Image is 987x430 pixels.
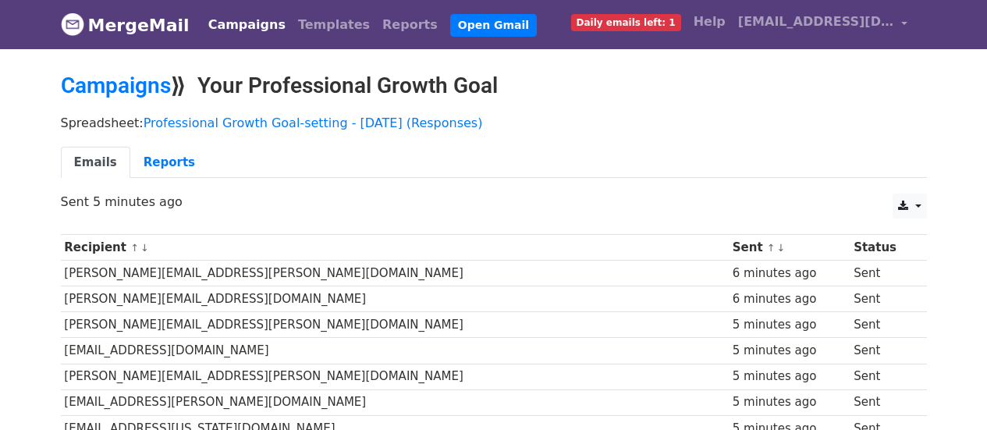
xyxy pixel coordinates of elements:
[733,368,847,386] div: 5 minutes ago
[733,316,847,334] div: 5 minutes ago
[144,115,483,130] a: Professional Growth Goal-setting - [DATE] (Responses)
[687,6,732,37] a: Help
[565,6,687,37] a: Daily emails left: 1
[61,147,130,179] a: Emails
[850,261,916,286] td: Sent
[850,235,916,261] th: Status
[850,338,916,364] td: Sent
[130,242,139,254] a: ↑
[733,393,847,411] div: 5 minutes ago
[61,261,729,286] td: [PERSON_NAME][EMAIL_ADDRESS][PERSON_NAME][DOMAIN_NAME]
[61,364,729,389] td: [PERSON_NAME][EMAIL_ADDRESS][PERSON_NAME][DOMAIN_NAME]
[140,242,149,254] a: ↓
[733,342,847,360] div: 5 minutes ago
[571,14,681,31] span: Daily emails left: 1
[733,265,847,283] div: 6 minutes ago
[61,12,84,36] img: MergeMail logo
[61,338,729,364] td: [EMAIL_ADDRESS][DOMAIN_NAME]
[450,14,537,37] a: Open Gmail
[61,73,927,99] h2: ⟫ Your Professional Growth Goal
[732,6,914,43] a: [EMAIL_ADDRESS][DOMAIN_NAME]
[738,12,894,31] span: [EMAIL_ADDRESS][DOMAIN_NAME]
[61,312,729,338] td: [PERSON_NAME][EMAIL_ADDRESS][PERSON_NAME][DOMAIN_NAME]
[61,9,190,41] a: MergeMail
[202,9,292,41] a: Campaigns
[850,364,916,389] td: Sent
[729,235,850,261] th: Sent
[61,73,171,98] a: Campaigns
[850,389,916,415] td: Sent
[292,9,376,41] a: Templates
[777,242,786,254] a: ↓
[61,115,927,131] p: Spreadsheet:
[61,286,729,312] td: [PERSON_NAME][EMAIL_ADDRESS][DOMAIN_NAME]
[376,9,444,41] a: Reports
[767,242,776,254] a: ↑
[61,194,927,210] p: Sent 5 minutes ago
[733,290,847,308] div: 6 minutes ago
[850,286,916,312] td: Sent
[130,147,208,179] a: Reports
[61,235,729,261] th: Recipient
[850,312,916,338] td: Sent
[61,389,729,415] td: [EMAIL_ADDRESS][PERSON_NAME][DOMAIN_NAME]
